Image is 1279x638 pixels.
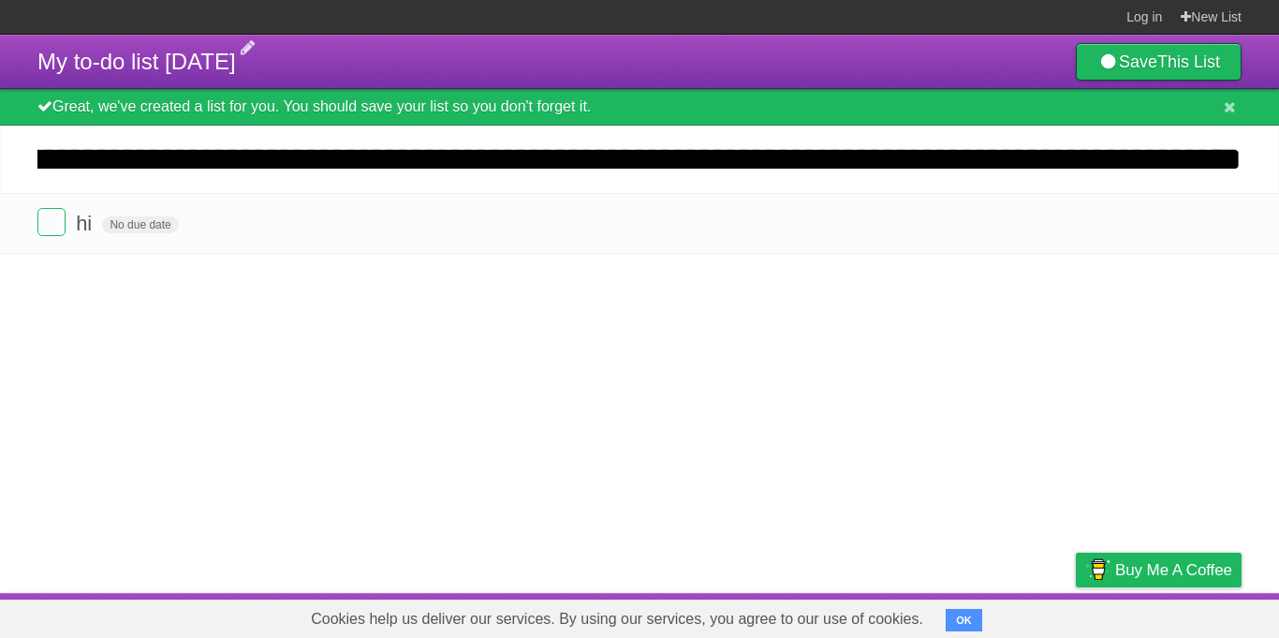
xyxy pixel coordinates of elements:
a: SaveThis List [1076,43,1242,81]
a: Terms [988,598,1029,633]
span: Buy me a coffee [1115,554,1232,586]
span: hi [76,212,96,235]
b: This List [1157,52,1220,71]
button: OK [946,609,982,631]
img: Buy me a coffee [1085,554,1110,586]
label: Done [37,208,66,236]
a: Buy me a coffee [1076,553,1242,587]
span: Cookies help us deliver our services. By using our services, you agree to our use of cookies. [292,601,942,638]
a: Developers [889,598,964,633]
a: Suggest a feature [1124,598,1242,633]
span: My to-do list [DATE] [37,49,236,74]
span: No due date [102,216,178,233]
a: Privacy [1051,598,1100,633]
a: About [827,598,866,633]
